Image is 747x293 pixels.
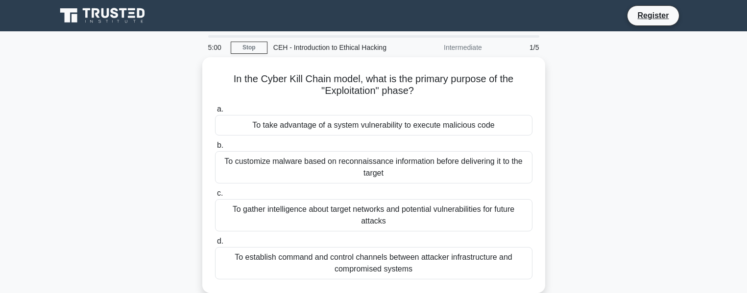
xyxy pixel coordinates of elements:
div: To take advantage of a system vulnerability to execute malicious code [215,115,532,135]
div: 1/5 [488,38,545,57]
span: b. [217,141,223,149]
a: Register [631,9,675,22]
div: To customize malware based on reconnaissance information before delivering it to the target [215,151,532,183]
span: a. [217,105,223,113]
div: CEH - Introduction to Ethical Hacking [267,38,402,57]
div: Intermediate [402,38,488,57]
h5: In the Cyber Kill Chain model, what is the primary purpose of the "Exploitation" phase? [214,73,533,97]
span: d. [217,237,223,245]
div: 5:00 [202,38,231,57]
a: Stop [231,42,267,54]
div: To gather intelligence about target networks and potential vulnerabilities for future attacks [215,199,532,231]
span: c. [217,189,223,197]
div: To establish command and control channels between attacker infrastructure and compromised systems [215,247,532,279]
